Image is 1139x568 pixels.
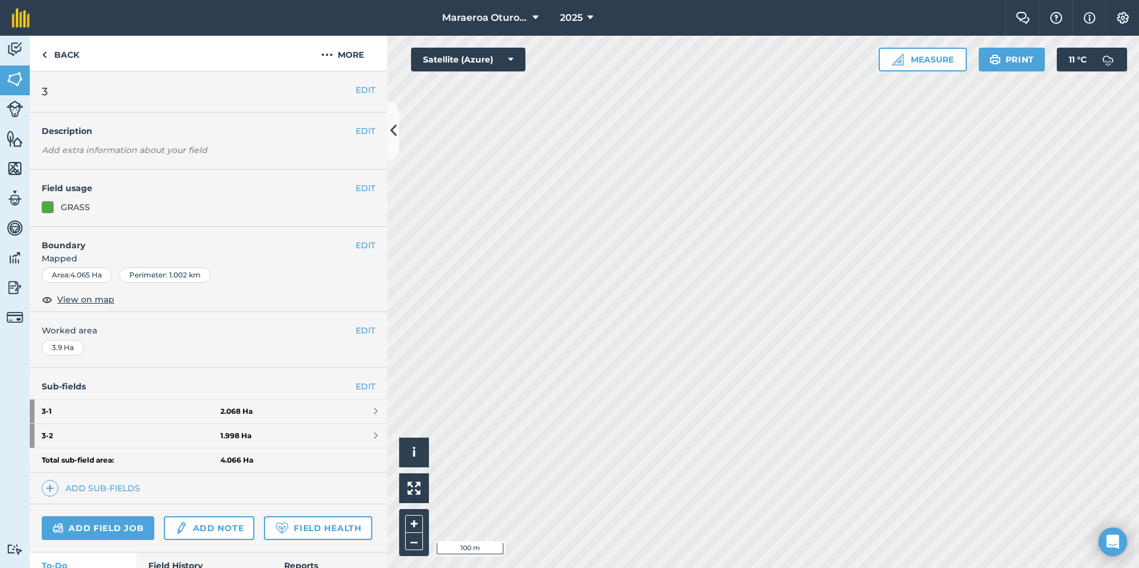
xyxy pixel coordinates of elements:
button: 11 °C [1057,48,1127,71]
a: Add field job [42,516,154,540]
img: Two speech bubbles overlapping with the left bubble in the forefront [1016,12,1030,24]
img: svg+xml;base64,PHN2ZyB4bWxucz0iaHR0cDovL3d3dy53My5vcmcvMjAwMC9zdmciIHdpZHRoPSI1NiIgaGVpZ2h0PSI2MC... [7,70,23,88]
button: Satellite (Azure) [411,48,525,71]
div: GRASS [61,201,90,214]
img: svg+xml;base64,PD94bWwgdmVyc2lvbj0iMS4wIiBlbmNvZGluZz0idXRmLTgiPz4KPCEtLSBHZW5lcmF0b3I6IEFkb2JlIE... [7,249,23,267]
button: EDIT [356,83,375,96]
div: 3.9 Ha [42,340,84,355]
img: svg+xml;base64,PHN2ZyB4bWxucz0iaHR0cDovL3d3dy53My5vcmcvMjAwMC9zdmciIHdpZHRoPSI5IiBoZWlnaHQ9IjI0Ii... [42,48,47,62]
img: svg+xml;base64,PD94bWwgdmVyc2lvbj0iMS4wIiBlbmNvZGluZz0idXRmLTgiPz4KPCEtLSBHZW5lcmF0b3I6IEFkb2JlIE... [1096,48,1120,71]
div: Perimeter : 1.002 km [119,267,211,283]
img: fieldmargin Logo [12,8,30,27]
img: svg+xml;base64,PHN2ZyB4bWxucz0iaHR0cDovL3d3dy53My5vcmcvMjAwMC9zdmciIHdpZHRoPSIyMCIgaGVpZ2h0PSIyNC... [321,48,333,62]
div: Open Intercom Messenger [1098,528,1127,556]
a: 3-12.068 Ha [30,400,387,423]
a: Back [30,36,91,71]
img: Ruler icon [892,54,904,65]
a: Add sub-fields [42,480,145,497]
strong: 1.998 Ha [220,431,251,441]
button: EDIT [356,324,375,337]
span: Worked area [42,324,375,337]
img: svg+xml;base64,PHN2ZyB4bWxucz0iaHR0cDovL3d3dy53My5vcmcvMjAwMC9zdmciIHdpZHRoPSI1NiIgaGVpZ2h0PSI2MC... [7,160,23,177]
span: 3 [42,83,48,100]
img: svg+xml;base64,PD94bWwgdmVyc2lvbj0iMS4wIiBlbmNvZGluZz0idXRmLTgiPz4KPCEtLSBHZW5lcmF0b3I6IEFkb2JlIE... [52,521,64,535]
a: Field Health [264,516,372,540]
button: EDIT [356,182,375,195]
button: + [405,515,423,533]
img: svg+xml;base64,PD94bWwgdmVyc2lvbj0iMS4wIiBlbmNvZGluZz0idXRmLTgiPz4KPCEtLSBHZW5lcmF0b3I6IEFkb2JlIE... [7,544,23,555]
button: View on map [42,292,114,307]
h4: Boundary [30,227,356,252]
img: svg+xml;base64,PHN2ZyB4bWxucz0iaHR0cDovL3d3dy53My5vcmcvMjAwMC9zdmciIHdpZHRoPSIxNCIgaGVpZ2h0PSIyNC... [46,481,54,495]
img: svg+xml;base64,PD94bWwgdmVyc2lvbj0iMS4wIiBlbmNvZGluZz0idXRmLTgiPz4KPCEtLSBHZW5lcmF0b3I6IEFkb2JlIE... [175,521,188,535]
em: Add extra information about your field [42,145,207,155]
span: 11 ° C [1069,48,1087,71]
span: View on map [57,293,114,306]
span: 2025 [560,11,583,25]
img: svg+xml;base64,PD94bWwgdmVyc2lvbj0iMS4wIiBlbmNvZGluZz0idXRmLTgiPz4KPCEtLSBHZW5lcmF0b3I6IEFkb2JlIE... [7,189,23,207]
button: EDIT [356,124,375,138]
img: svg+xml;base64,PD94bWwgdmVyc2lvbj0iMS4wIiBlbmNvZGluZz0idXRmLTgiPz4KPCEtLSBHZW5lcmF0b3I6IEFkb2JlIE... [7,219,23,237]
img: svg+xml;base64,PD94bWwgdmVyc2lvbj0iMS4wIiBlbmNvZGluZz0idXRmLTgiPz4KPCEtLSBHZW5lcmF0b3I6IEFkb2JlIE... [7,309,23,326]
strong: 3 - 2 [42,424,220,448]
img: svg+xml;base64,PD94bWwgdmVyc2lvbj0iMS4wIiBlbmNvZGluZz0idXRmLTgiPz4KPCEtLSBHZW5lcmF0b3I6IEFkb2JlIE... [7,279,23,297]
h4: Description [42,124,375,138]
a: Add note [164,516,254,540]
img: Four arrows, one pointing top left, one top right, one bottom right and the last bottom left [407,482,421,495]
img: svg+xml;base64,PHN2ZyB4bWxucz0iaHR0cDovL3d3dy53My5vcmcvMjAwMC9zdmciIHdpZHRoPSIxOSIgaGVpZ2h0PSIyNC... [989,52,1001,67]
button: Measure [879,48,967,71]
h4: Field usage [42,182,356,195]
button: Print [979,48,1045,71]
span: i [412,445,416,460]
img: svg+xml;base64,PHN2ZyB4bWxucz0iaHR0cDovL3d3dy53My5vcmcvMjAwMC9zdmciIHdpZHRoPSIxNyIgaGVpZ2h0PSIxNy... [1084,11,1096,25]
span: Maraeroa Oturoa 2b [442,11,528,25]
a: 3-21.998 Ha [30,424,387,448]
strong: 2.068 Ha [220,407,253,416]
strong: 4.066 Ha [220,455,253,465]
img: svg+xml;base64,PD94bWwgdmVyc2lvbj0iMS4wIiBlbmNvZGluZz0idXRmLTgiPz4KPCEtLSBHZW5lcmF0b3I6IEFkb2JlIE... [7,40,23,58]
div: Area : 4.065 Ha [42,267,112,283]
strong: 3 - 1 [42,400,220,423]
img: svg+xml;base64,PD94bWwgdmVyc2lvbj0iMS4wIiBlbmNvZGluZz0idXRmLTgiPz4KPCEtLSBHZW5lcmF0b3I6IEFkb2JlIE... [7,101,23,117]
img: svg+xml;base64,PHN2ZyB4bWxucz0iaHR0cDovL3d3dy53My5vcmcvMjAwMC9zdmciIHdpZHRoPSIxOCIgaGVpZ2h0PSIyNC... [42,292,52,307]
span: Mapped [30,252,387,265]
a: EDIT [356,380,375,393]
img: A cog icon [1116,12,1130,24]
strong: Total sub-field area: [42,455,220,465]
button: i [399,438,429,467]
img: A question mark icon [1049,12,1063,24]
img: svg+xml;base64,PHN2ZyB4bWxucz0iaHR0cDovL3d3dy53My5vcmcvMjAwMC9zdmciIHdpZHRoPSI1NiIgaGVpZ2h0PSI2MC... [7,130,23,148]
h4: Sub-fields [30,380,387,393]
button: – [405,533,423,550]
button: More [298,36,387,71]
button: EDIT [356,239,375,252]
